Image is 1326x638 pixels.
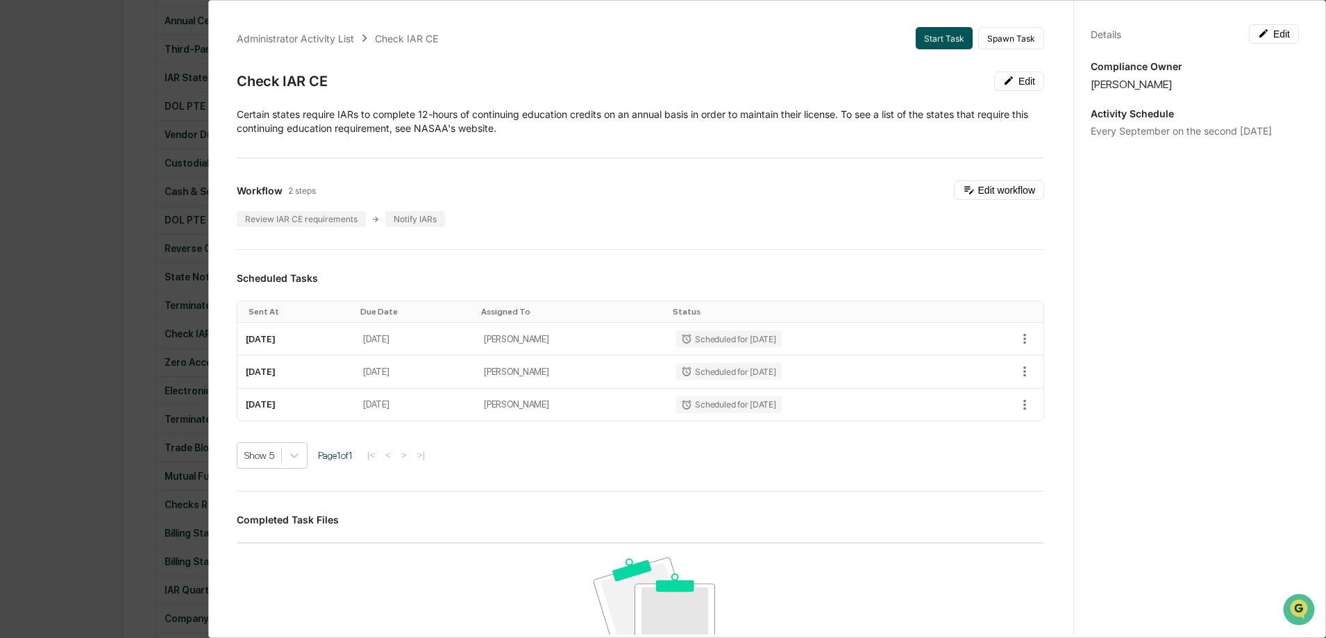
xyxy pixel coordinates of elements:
div: Details [1091,28,1121,40]
div: Toggle SortBy [481,307,662,317]
p: Certain states require IARs to complete 12-hours of continuing education credits on an annual bas... [237,108,1044,135]
p: How can we help? [14,29,253,51]
td: [PERSON_NAME] [476,355,667,388]
span: Pylon [138,235,168,246]
img: 1746055101610-c473b297-6a78-478c-a979-82029cc54cd1 [14,106,39,131]
p: Compliance Owner [1091,60,1299,72]
td: [DATE] [237,355,355,388]
button: Edit [1249,24,1299,44]
div: 🖐️ [14,176,25,187]
button: Edit workflow [954,181,1044,200]
div: Check IAR CE [375,33,438,44]
div: Toggle SortBy [360,307,470,317]
button: Start Task [916,27,973,49]
div: Start new chat [47,106,228,120]
span: Workflow [237,185,283,196]
a: 🖐️Preclearance [8,169,95,194]
div: Every September on the second [DATE] [1091,125,1299,137]
div: We're available if you need us! [47,120,176,131]
td: [PERSON_NAME] [476,323,667,355]
span: Data Lookup [28,201,87,215]
div: Notify IARs [385,211,445,227]
span: Preclearance [28,175,90,189]
span: Attestations [115,175,172,189]
td: [DATE] [355,355,476,388]
button: Start new chat [236,110,253,127]
div: 🔎 [14,203,25,214]
div: Administrator Activity List [237,33,354,44]
span: 2 steps [288,185,316,196]
a: 🗄️Attestations [95,169,178,194]
div: [PERSON_NAME] [1091,78,1299,91]
button: Edit [994,72,1044,91]
button: > [397,449,411,461]
button: < [381,449,395,461]
button: >| [413,449,429,461]
iframe: Open customer support [1282,592,1319,630]
div: Scheduled for [DATE] [675,330,781,347]
a: 🔎Data Lookup [8,196,93,221]
td: [DATE] [355,389,476,421]
button: Spawn Task [978,27,1044,49]
a: Powered byPylon [98,235,168,246]
td: [DATE] [355,323,476,355]
div: Check IAR CE [237,73,328,90]
div: Scheduled for [DATE] [675,363,781,380]
td: [PERSON_NAME] [476,389,667,421]
div: Scheduled for [DATE] [675,396,781,413]
td: [DATE] [237,323,355,355]
div: Toggle SortBy [249,307,349,317]
div: 🗄️ [101,176,112,187]
h3: Scheduled Tasks [237,272,1044,284]
button: |< [363,449,379,461]
div: Review IAR CE requirements [237,211,366,227]
p: Activity Schedule [1091,108,1299,119]
div: Toggle SortBy [673,307,949,317]
h3: Completed Task Files [237,514,1044,526]
span: Page 1 of 1 [318,450,353,461]
td: [DATE] [237,389,355,421]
